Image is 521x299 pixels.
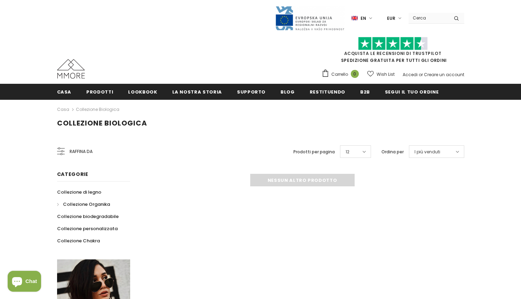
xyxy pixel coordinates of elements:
a: Collezione biologica [76,106,119,112]
span: Categorie [57,171,88,178]
span: Wish List [377,71,395,78]
span: Segui il tuo ordine [385,89,439,95]
span: or [419,72,423,78]
span: 0 [351,70,359,78]
span: Lookbook [128,89,157,95]
span: en [361,15,366,22]
span: Collezione Chakra [57,237,100,244]
span: Prodotti [86,89,113,95]
a: Acquista le recensioni di TrustPilot [344,50,442,56]
a: Wish List [367,68,395,80]
a: Casa [57,84,72,99]
span: Raffina da [70,148,93,155]
span: supporto [237,89,266,95]
a: Accedi [403,72,418,78]
a: Collezione Organika [57,198,110,210]
a: Collezione biodegradabile [57,210,119,223]
a: Prodotti [86,84,113,99]
img: Fidati di Pilot Stars [358,37,428,50]
a: Javni Razpis [275,15,345,21]
a: Lookbook [128,84,157,99]
span: Collezione biologica [57,118,147,128]
a: La nostra storia [172,84,222,99]
a: Carrello 0 [322,69,362,80]
label: Ordina per [381,148,404,155]
a: supporto [237,84,266,99]
span: Collezione Organika [63,201,110,208]
span: Collezione personalizzata [57,225,118,232]
span: I più venduti [415,148,440,155]
span: Casa [57,89,72,95]
a: B2B [360,84,370,99]
a: Casa [57,105,69,114]
a: Blog [281,84,295,99]
span: 12 [346,148,349,155]
a: Restituendo [310,84,345,99]
span: B2B [360,89,370,95]
span: EUR [387,15,395,22]
span: Collezione biodegradabile [57,213,119,220]
img: Javni Razpis [275,6,345,31]
a: Collezione di legno [57,186,101,198]
a: Collezione Chakra [57,235,100,247]
span: Carrello [331,71,348,78]
span: Collezione di legno [57,189,101,195]
span: Blog [281,89,295,95]
a: Segui il tuo ordine [385,84,439,99]
a: Creare un account [424,72,464,78]
img: Casi MMORE [57,59,85,79]
span: SPEDIZIONE GRATUITA PER TUTTI GLI ORDINI [322,40,464,63]
label: Prodotti per pagina [293,148,335,155]
inbox-online-store-chat: Shopify online store chat [6,271,43,293]
a: Collezione personalizzata [57,223,118,235]
span: Restituendo [310,89,345,95]
span: La nostra storia [172,89,222,95]
input: Search Site [409,13,449,23]
img: i-lang-1.png [352,15,358,21]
